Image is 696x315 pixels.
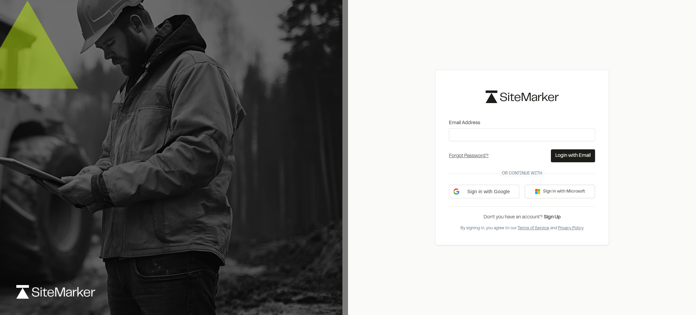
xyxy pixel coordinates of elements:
a: Forgot Password? [449,154,489,158]
div: Don’t you have an account? [449,214,595,221]
button: Sign in with Microsoft [525,185,595,198]
button: Login with Email [551,149,595,162]
div: By signing in, you agree to our and [449,225,595,231]
label: Email Address [449,119,595,127]
a: Sign Up [544,215,561,219]
span: Or continue with [499,170,545,177]
img: logo-black-rebrand.svg [486,90,559,103]
button: Terms of Service [518,225,549,231]
button: Privacy Policy [558,225,584,231]
img: logo-white-rebrand.svg [16,285,95,299]
span: Sign in with Google [462,188,515,195]
div: Sign in with Google [449,185,519,198]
